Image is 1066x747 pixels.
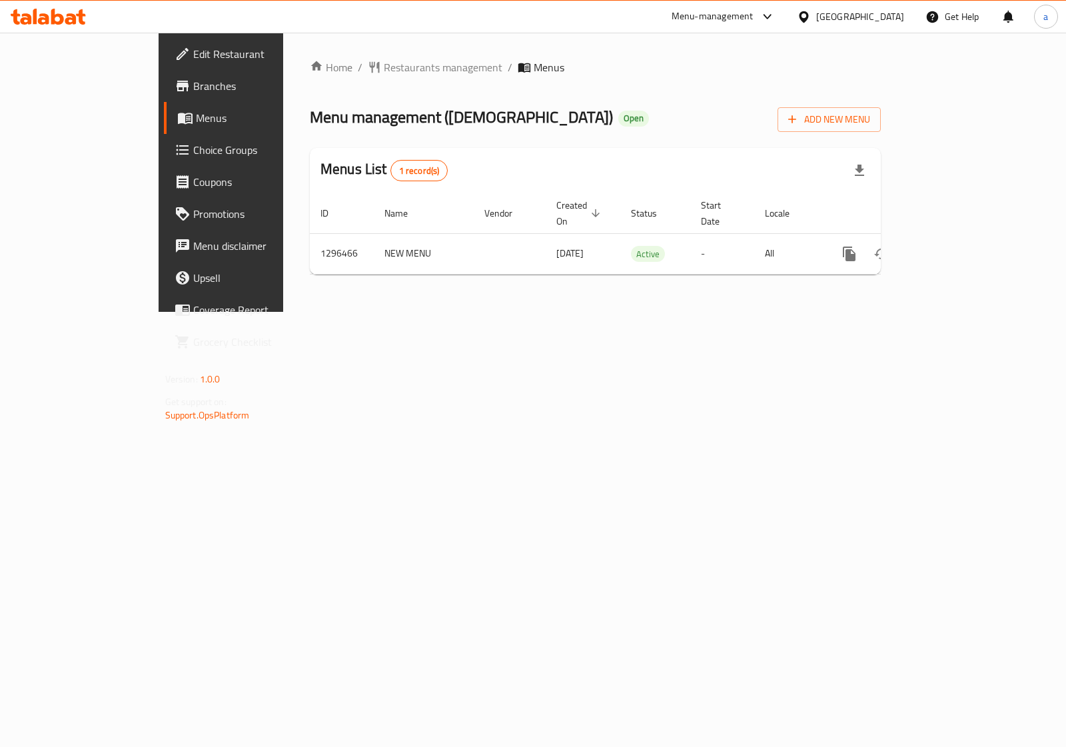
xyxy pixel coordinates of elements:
[164,262,336,294] a: Upsell
[788,111,870,128] span: Add New Menu
[193,46,326,62] span: Edit Restaurant
[164,230,336,262] a: Menu disclaimer
[196,110,326,126] span: Menus
[631,205,674,221] span: Status
[310,59,881,75] nav: breadcrumb
[193,302,326,318] span: Coverage Report
[193,78,326,94] span: Branches
[823,193,972,234] th: Actions
[754,233,823,274] td: All
[1043,9,1048,24] span: a
[193,270,326,286] span: Upsell
[193,206,326,222] span: Promotions
[778,107,881,132] button: Add New Menu
[618,113,649,124] span: Open
[384,205,425,221] span: Name
[816,9,904,24] div: [GEOGRAPHIC_DATA]
[193,238,326,254] span: Menu disclaimer
[164,166,336,198] a: Coupons
[310,193,972,275] table: enhanced table
[164,326,336,358] a: Grocery Checklist
[368,59,502,75] a: Restaurants management
[690,233,754,274] td: -
[534,59,564,75] span: Menus
[765,205,807,221] span: Locale
[165,393,227,410] span: Get support on:
[164,134,336,166] a: Choice Groups
[484,205,530,221] span: Vendor
[631,247,665,262] span: Active
[320,205,346,221] span: ID
[164,70,336,102] a: Branches
[391,165,448,177] span: 1 record(s)
[193,334,326,350] span: Grocery Checklist
[164,198,336,230] a: Promotions
[200,371,221,388] span: 1.0.0
[310,102,613,132] span: Menu management ( [DEMOGRAPHIC_DATA] )
[165,406,250,424] a: Support.OpsPlatform
[320,159,448,181] h2: Menus List
[833,238,865,270] button: more
[164,102,336,134] a: Menus
[701,197,738,229] span: Start Date
[556,197,604,229] span: Created On
[374,233,474,274] td: NEW MENU
[384,59,502,75] span: Restaurants management
[164,38,336,70] a: Edit Restaurant
[672,9,754,25] div: Menu-management
[193,142,326,158] span: Choice Groups
[556,245,584,262] span: [DATE]
[390,160,448,181] div: Total records count
[164,294,336,326] a: Coverage Report
[618,111,649,127] div: Open
[865,238,897,270] button: Change Status
[165,371,198,388] span: Version:
[358,59,362,75] li: /
[310,233,374,274] td: 1296466
[631,246,665,262] div: Active
[193,174,326,190] span: Coupons
[843,155,875,187] div: Export file
[508,59,512,75] li: /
